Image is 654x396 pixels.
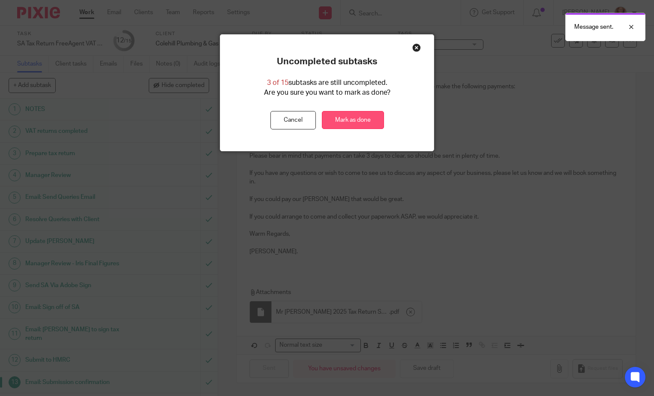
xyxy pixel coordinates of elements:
[270,111,316,129] button: Cancel
[574,23,613,31] p: Message sent.
[267,79,288,86] span: 3 of 15
[267,78,387,88] p: subtasks are still uncompleted.
[277,56,377,67] p: Uncompleted subtasks
[412,43,421,52] div: Close this dialog window
[264,88,390,98] p: Are you sure you want to mark as done?
[322,111,384,129] a: Mark as done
